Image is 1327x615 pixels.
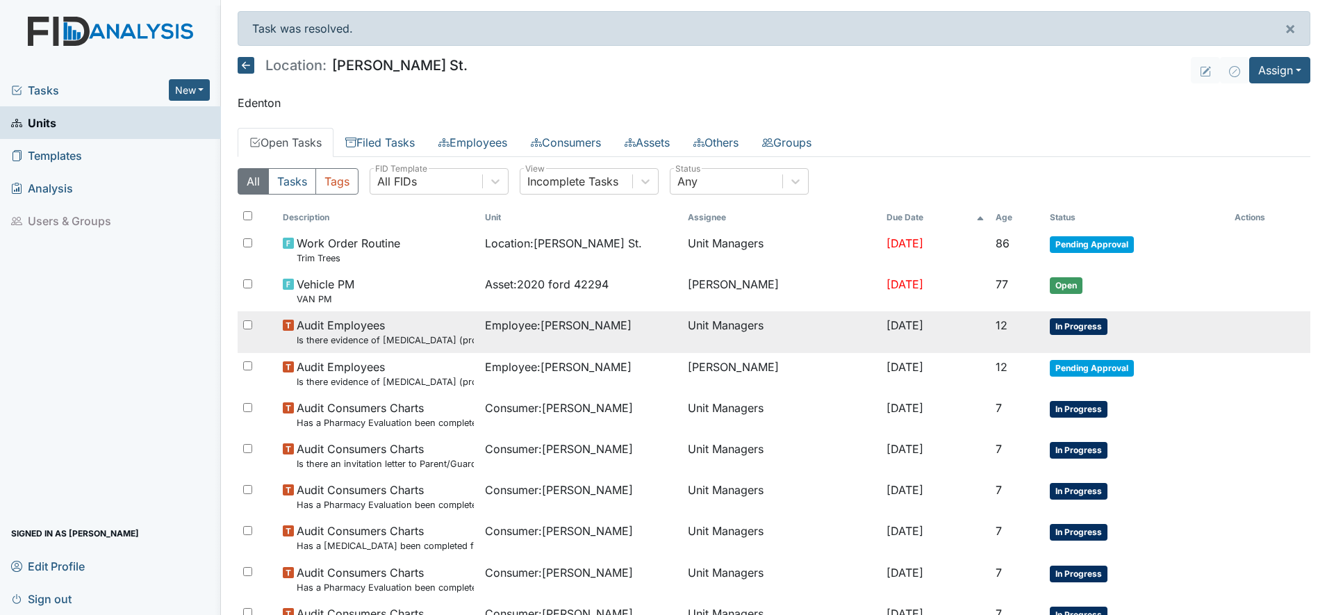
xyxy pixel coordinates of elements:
span: Sign out [11,588,72,609]
th: Toggle SortBy [479,206,682,229]
div: All FIDs [377,173,417,190]
span: [DATE] [887,566,923,580]
small: Is there an invitation letter to Parent/Guardian for current years team meetings in T-Logs (Therap)? [297,457,475,470]
span: In Progress [1050,524,1107,541]
td: Unit Managers [682,517,881,558]
a: Open Tasks [238,128,333,157]
span: Audit Consumers Charts Has a Pharmacy Evaluation been completed quarterly? [297,400,475,429]
td: Unit Managers [682,311,881,352]
th: Assignee [682,206,881,229]
div: Type filter [238,168,358,195]
a: Filed Tasks [333,128,427,157]
span: Location : [PERSON_NAME] St. [485,235,642,252]
th: Toggle SortBy [881,206,990,229]
span: [DATE] [887,360,923,374]
span: Audit Consumers Charts Is there an invitation letter to Parent/Guardian for current years team me... [297,441,475,470]
a: Assets [613,128,682,157]
small: Has a Pharmacy Evaluation been completed quarterly? [297,581,475,594]
th: Toggle SortBy [1044,206,1229,229]
span: Audit Consumers Charts Has a Pharmacy Evaluation been completed quarterly? [297,482,475,511]
span: 12 [996,318,1007,332]
small: Has a [MEDICAL_DATA] been completed for all [DEMOGRAPHIC_DATA] and [DEMOGRAPHIC_DATA] over 50 or ... [297,539,475,552]
button: New [169,79,211,101]
span: [DATE] [887,442,923,456]
span: Employee : [PERSON_NAME] [485,359,632,375]
td: Unit Managers [682,476,881,517]
span: [DATE] [887,236,923,250]
span: 7 [996,442,1002,456]
span: In Progress [1050,566,1107,582]
span: In Progress [1050,318,1107,335]
span: Audit Consumers Charts Has a colonoscopy been completed for all males and females over 50 or is t... [297,523,475,552]
span: [DATE] [887,401,923,415]
span: Consumer : [PERSON_NAME] [485,400,633,416]
a: Tasks [11,82,169,99]
span: [DATE] [887,318,923,332]
span: Vehicle PM VAN PM [297,276,354,306]
span: Signed in as [PERSON_NAME] [11,523,139,544]
div: Any [677,173,698,190]
small: Is there evidence of [MEDICAL_DATA] (probationary [DATE] and post accident)? [297,375,475,388]
th: Toggle SortBy [990,206,1044,229]
span: In Progress [1050,401,1107,418]
small: Is there evidence of [MEDICAL_DATA] (probationary [DATE] and post accident)? [297,334,475,347]
span: Audit Employees Is there evidence of drug test (probationary within 90 days and post accident)? [297,317,475,347]
span: [DATE] [887,524,923,538]
th: Actions [1229,206,1299,229]
td: [PERSON_NAME] [682,270,881,311]
span: Employee : [PERSON_NAME] [485,317,632,334]
span: Pending Approval [1050,360,1134,377]
button: Assign [1249,57,1310,83]
span: Consumer : [PERSON_NAME] [485,564,633,581]
button: × [1271,12,1310,45]
th: Toggle SortBy [277,206,480,229]
a: Others [682,128,750,157]
span: Templates [11,145,82,166]
div: Incomplete Tasks [527,173,618,190]
span: Consumer : [PERSON_NAME] [485,523,633,539]
small: Has a Pharmacy Evaluation been completed quarterly? [297,416,475,429]
small: VAN PM [297,293,354,306]
td: [PERSON_NAME] [682,353,881,394]
span: 7 [996,524,1002,538]
a: Consumers [519,128,613,157]
button: All [238,168,269,195]
span: [DATE] [887,277,923,291]
a: Groups [750,128,823,157]
span: Consumer : [PERSON_NAME] [485,482,633,498]
span: Consumer : [PERSON_NAME] [485,441,633,457]
span: 12 [996,360,1007,374]
span: In Progress [1050,442,1107,459]
span: Audit Consumers Charts Has a Pharmacy Evaluation been completed quarterly? [297,564,475,594]
td: Unit Managers [682,229,881,270]
span: 7 [996,566,1002,580]
td: Unit Managers [682,559,881,600]
td: Unit Managers [682,394,881,435]
small: Has a Pharmacy Evaluation been completed quarterly? [297,498,475,511]
span: [DATE] [887,483,923,497]
span: Edit Profile [11,555,85,577]
span: Work Order Routine Trim Trees [297,235,400,265]
input: Toggle All Rows Selected [243,211,252,220]
a: Employees [427,128,519,157]
div: Task was resolved. [238,11,1310,46]
span: 7 [996,401,1002,415]
button: Tags [315,168,358,195]
td: Unit Managers [682,435,881,476]
span: 7 [996,483,1002,497]
p: Edenton [238,95,1310,111]
span: Units [11,112,56,133]
span: Audit Employees Is there evidence of drug test (probationary within 90 days and post accident)? [297,359,475,388]
h5: [PERSON_NAME] St. [238,57,468,74]
span: Asset : 2020 ford 42294 [485,276,609,293]
span: Pending Approval [1050,236,1134,253]
span: In Progress [1050,483,1107,500]
small: Trim Trees [297,252,400,265]
span: 77 [996,277,1008,291]
span: Location: [265,58,327,72]
span: Analysis [11,177,73,199]
span: 86 [996,236,1009,250]
span: × [1285,18,1296,38]
button: Tasks [268,168,316,195]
